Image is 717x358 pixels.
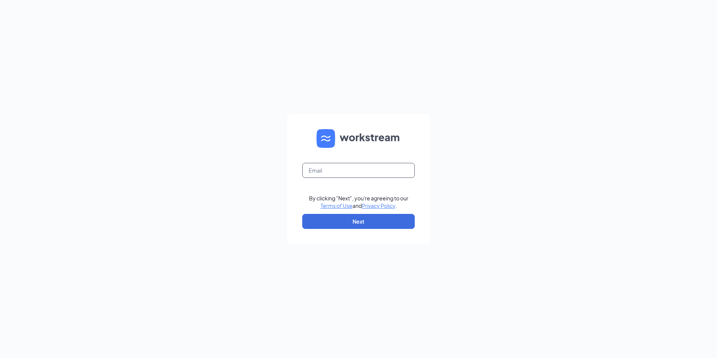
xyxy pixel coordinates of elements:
button: Next [302,214,415,229]
a: Terms of Use [321,202,352,209]
img: WS logo and Workstream text [316,129,400,148]
input: Email [302,163,415,178]
a: Privacy Policy [362,202,395,209]
div: By clicking "Next", you're agreeing to our and . [309,194,408,209]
